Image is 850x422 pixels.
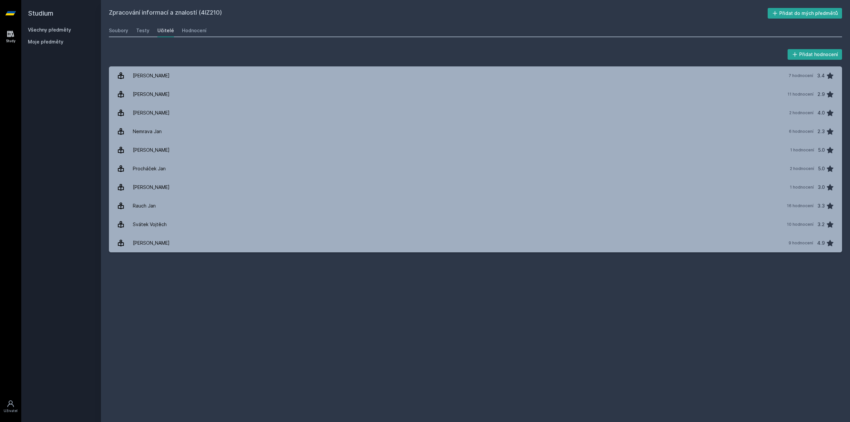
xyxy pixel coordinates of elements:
div: 7 hodnocení [789,73,813,78]
a: Uživatel [1,396,20,417]
div: Hodnocení [182,27,207,34]
div: Rauch Jan [133,199,156,212]
div: 2.9 [817,88,825,101]
a: Procháček Jan 2 hodnocení 5.0 [109,159,842,178]
h2: Zpracování informací a znalostí (4IZ210) [109,8,768,19]
div: Učitelé [157,27,174,34]
div: 2.3 [817,125,825,138]
div: 9 hodnocení [789,240,813,246]
a: Svátek Vojtěch 10 hodnocení 3.2 [109,215,842,234]
a: [PERSON_NAME] 9 hodnocení 4.9 [109,234,842,252]
div: 3.0 [818,181,825,194]
div: 2 hodnocení [790,166,814,171]
a: Nemrava Jan 6 hodnocení 2.3 [109,122,842,141]
div: [PERSON_NAME] [133,88,170,101]
div: Procháček Jan [133,162,166,175]
div: Uživatel [4,408,18,413]
div: [PERSON_NAME] [133,143,170,157]
a: Hodnocení [182,24,207,37]
button: Přidat do mých předmětů [768,8,842,19]
div: Svátek Vojtěch [133,218,167,231]
div: [PERSON_NAME] [133,236,170,250]
div: 2 hodnocení [789,110,813,116]
a: [PERSON_NAME] 7 hodnocení 3.4 [109,66,842,85]
div: 4.0 [817,106,825,120]
span: Moje předměty [28,39,63,45]
div: 3.4 [817,69,825,82]
a: [PERSON_NAME] 1 hodnocení 5.0 [109,141,842,159]
div: 10 hodnocení [787,222,813,227]
div: [PERSON_NAME] [133,181,170,194]
div: 5.0 [818,162,825,175]
div: Testy [136,27,149,34]
button: Přidat hodnocení [788,49,842,60]
a: [PERSON_NAME] 2 hodnocení 4.0 [109,104,842,122]
div: 16 hodnocení [787,203,813,209]
div: [PERSON_NAME] [133,69,170,82]
a: Testy [136,24,149,37]
a: Rauch Jan 16 hodnocení 3.3 [109,197,842,215]
div: Nemrava Jan [133,125,162,138]
div: 6 hodnocení [789,129,813,134]
div: 3.3 [817,199,825,212]
div: Soubory [109,27,128,34]
div: 1 hodnocení [790,147,814,153]
div: 4.9 [817,236,825,250]
a: [PERSON_NAME] 11 hodnocení 2.9 [109,85,842,104]
a: [PERSON_NAME] 1 hodnocení 3.0 [109,178,842,197]
a: Study [1,27,20,47]
a: Učitelé [157,24,174,37]
div: Study [6,39,16,43]
div: 1 hodnocení [790,185,814,190]
div: 5.0 [818,143,825,157]
a: Všechny předměty [28,27,71,33]
div: 11 hodnocení [788,92,813,97]
a: Soubory [109,24,128,37]
div: [PERSON_NAME] [133,106,170,120]
div: 3.2 [817,218,825,231]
